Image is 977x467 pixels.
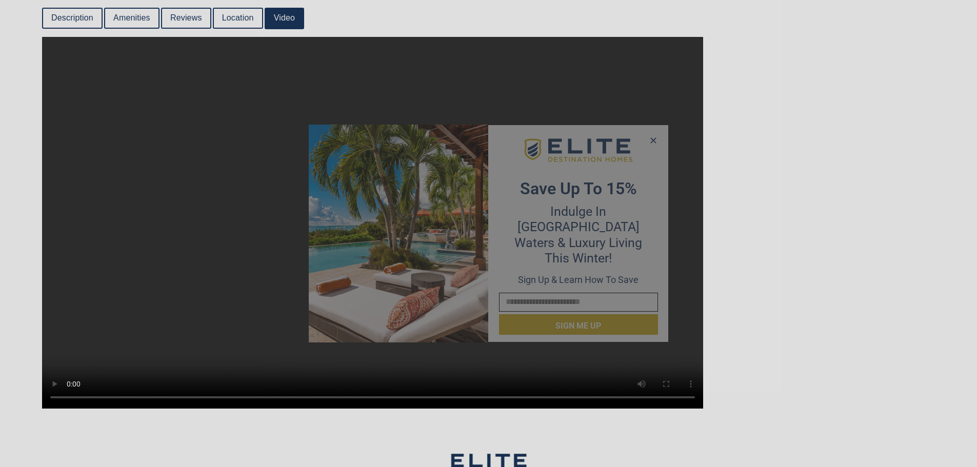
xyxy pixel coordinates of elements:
[646,133,661,148] button: Close
[520,179,637,198] strong: Save up to 15%
[499,314,658,335] button: Sign me up
[514,235,642,250] span: Waters & Luxury Living
[309,125,488,342] img: Desktop-Opt-in-2025-01-10T154433.560.png
[523,136,634,166] img: EDH-Logo-Horizontal-217-58px.png
[517,204,640,234] span: Indulge in [GEOGRAPHIC_DATA]
[499,293,658,312] input: Email
[518,274,639,285] span: Sign up & learn how to save
[545,251,612,266] span: this winter!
